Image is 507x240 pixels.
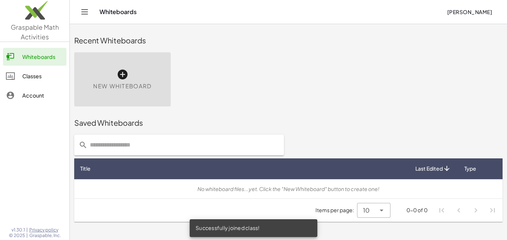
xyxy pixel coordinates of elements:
span: [PERSON_NAME] [447,9,492,15]
span: Last Edited [415,165,443,172]
span: 10 [363,206,370,215]
span: v1.30.1 [12,227,25,233]
button: Toggle navigation [79,6,91,18]
span: New Whiteboard [93,82,151,91]
a: Privacy policy [29,227,61,233]
button: [PERSON_NAME] [441,5,498,19]
div: Classes [22,72,63,80]
span: Graspable, Inc. [29,233,61,239]
span: | [26,233,28,239]
a: Classes [3,67,66,85]
span: | [26,227,28,233]
div: Account [22,91,63,100]
div: No whiteboard files...yet. Click the "New Whiteboard" button to create one! [80,185,497,193]
nav: Pagination Navigation [434,202,501,219]
span: © 2025 [9,233,25,239]
a: Whiteboards [3,48,66,66]
a: Account [3,86,66,104]
i: prepended action [79,141,88,149]
div: Successfully joined class! [190,219,317,237]
div: 0-0 of 0 [406,206,428,214]
div: Recent Whiteboards [74,35,503,46]
span: Items per page: [315,206,357,214]
span: Graspable Math Activities [11,23,59,41]
span: Type [464,165,476,172]
span: Title [80,165,91,172]
div: Saved Whiteboards [74,118,503,128]
div: Whiteboards [22,52,63,61]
